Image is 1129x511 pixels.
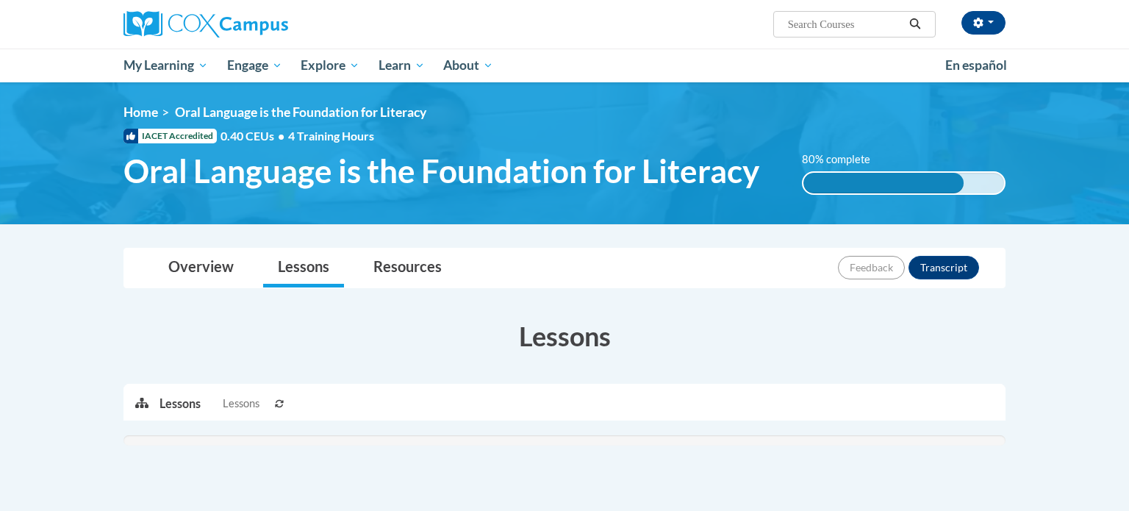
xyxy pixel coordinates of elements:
button: Account Settings [961,11,1006,35]
a: Overview [154,249,248,287]
input: Search Courses [786,15,904,33]
a: Engage [218,49,292,82]
button: Transcript [908,256,979,279]
span: 4 Training Hours [288,129,374,143]
label: 80% complete [802,151,886,168]
span: Lessons [223,396,259,412]
a: Resources [359,249,456,287]
span: My Learning [123,57,208,74]
span: Oral Language is the Foundation for Literacy [123,151,759,190]
span: Engage [227,57,282,74]
span: • [278,129,284,143]
div: 80% complete [803,173,964,193]
p: Lessons [160,396,201,412]
a: Explore [291,49,369,82]
a: About [434,49,503,82]
span: Explore [301,57,359,74]
button: Search [904,15,926,33]
a: Home [123,104,158,120]
h3: Lessons [123,318,1006,354]
a: Learn [369,49,434,82]
div: Main menu [101,49,1028,82]
span: IACET Accredited [123,129,217,143]
img: Cox Campus [123,11,288,37]
button: Feedback [838,256,905,279]
a: En español [936,50,1017,81]
span: About [443,57,493,74]
span: Oral Language is the Foundation for Literacy [175,104,426,120]
span: 0.40 CEUs [221,128,288,144]
a: Lessons [263,249,344,287]
span: Learn [379,57,425,74]
span: En español [945,57,1007,73]
a: Cox Campus [123,11,403,37]
a: My Learning [114,49,218,82]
